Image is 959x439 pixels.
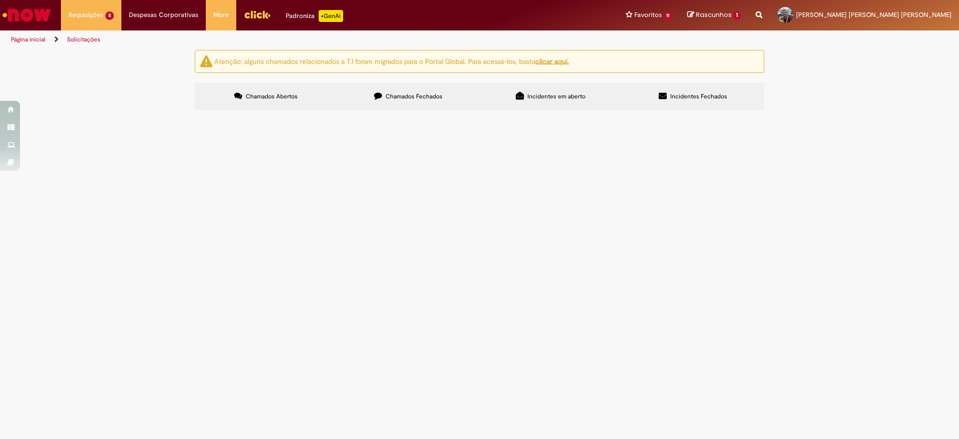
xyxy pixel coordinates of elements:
[129,10,198,20] span: Despesas Corporativas
[286,10,343,22] div: Padroniza
[535,56,569,65] a: clicar aqui.
[634,10,662,20] span: Favoritos
[105,11,114,20] span: 5
[214,56,569,65] ng-bind-html: Atenção: alguns chamados relacionados a T.I foram migrados para o Portal Global. Para acessá-los,...
[67,35,100,43] a: Solicitações
[733,11,741,20] span: 1
[670,92,727,100] span: Incidentes Fechados
[386,92,443,100] span: Chamados Fechados
[11,35,45,43] a: Página inicial
[796,10,952,19] span: [PERSON_NAME] [PERSON_NAME] [PERSON_NAME]
[246,92,298,100] span: Chamados Abertos
[527,92,585,100] span: Incidentes em aberto
[664,11,673,20] span: 11
[68,10,103,20] span: Requisições
[319,10,343,22] p: +GenAi
[7,30,632,49] ul: Trilhas de página
[687,10,741,20] a: Rascunhos
[696,10,732,19] span: Rascunhos
[213,10,229,20] span: More
[244,7,271,22] img: click_logo_yellow_360x200.png
[1,5,52,25] img: ServiceNow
